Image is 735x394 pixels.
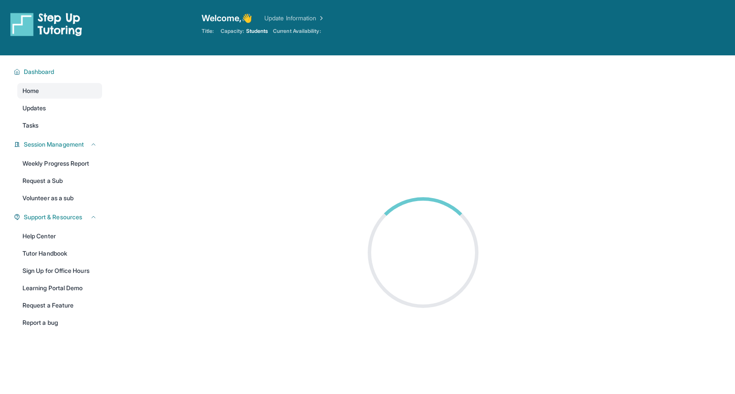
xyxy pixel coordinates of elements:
[24,213,82,221] span: Support & Resources
[17,298,102,313] a: Request a Feature
[221,28,244,35] span: Capacity:
[22,104,46,112] span: Updates
[17,263,102,279] a: Sign Up for Office Hours
[20,140,97,149] button: Session Management
[22,86,39,95] span: Home
[17,246,102,261] a: Tutor Handbook
[17,100,102,116] a: Updates
[202,12,253,24] span: Welcome, 👋
[316,14,325,22] img: Chevron Right
[17,118,102,133] a: Tasks
[202,28,214,35] span: Title:
[20,67,97,76] button: Dashboard
[22,121,39,130] span: Tasks
[264,14,325,22] a: Update Information
[17,315,102,330] a: Report a bug
[24,67,55,76] span: Dashboard
[24,140,84,149] span: Session Management
[10,12,82,36] img: logo
[17,190,102,206] a: Volunteer as a sub
[246,28,268,35] span: Students
[17,228,102,244] a: Help Center
[273,28,321,35] span: Current Availability:
[20,213,97,221] button: Support & Resources
[17,156,102,171] a: Weekly Progress Report
[17,173,102,189] a: Request a Sub
[17,83,102,99] a: Home
[17,280,102,296] a: Learning Portal Demo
